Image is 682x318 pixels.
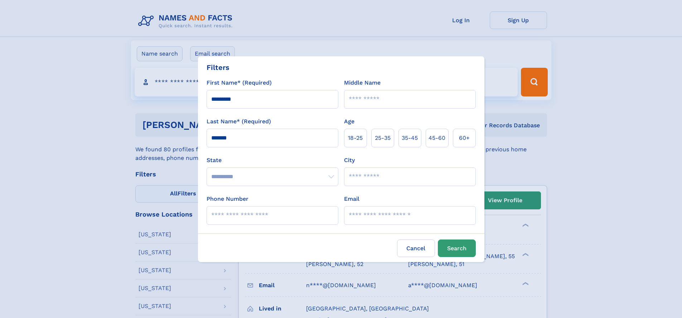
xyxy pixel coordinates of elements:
[207,117,271,126] label: Last Name* (Required)
[459,134,470,142] span: 60+
[438,239,476,257] button: Search
[344,79,381,87] label: Middle Name
[402,134,418,142] span: 35‑45
[429,134,445,142] span: 45‑60
[397,239,435,257] label: Cancel
[207,79,272,87] label: First Name* (Required)
[207,195,248,203] label: Phone Number
[344,117,354,126] label: Age
[344,195,359,203] label: Email
[207,156,338,165] label: State
[344,156,355,165] label: City
[375,134,391,142] span: 25‑35
[207,62,229,73] div: Filters
[348,134,363,142] span: 18‑25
